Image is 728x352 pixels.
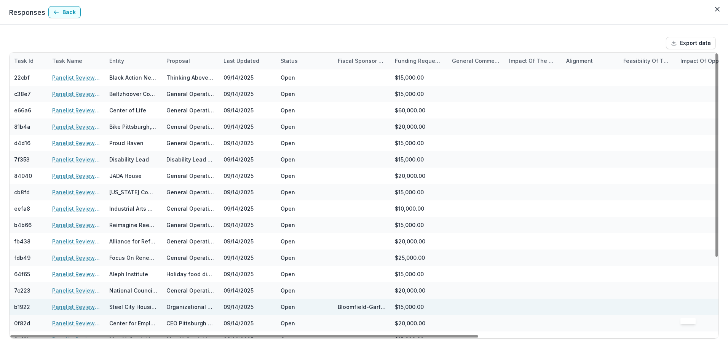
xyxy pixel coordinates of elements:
[619,53,676,69] div: Feasibility of the Plan
[166,172,214,180] div: General Operating Support
[52,172,100,180] a: Panelist Review - SEJ
[166,319,214,327] div: CEO Pittsburgh General Operating Support
[281,188,295,196] div: Open
[109,237,157,245] div: Alliance for Refugee Youth Support and Education
[14,205,30,213] div: eefa8
[281,155,295,163] div: Open
[395,139,424,147] div: $15,000.00
[109,139,144,147] div: Proud Haven
[219,315,276,331] div: 09/14/2025
[281,319,295,327] div: Open
[162,53,219,69] div: Proposal
[109,90,157,98] div: Beltzhoover Consensus Group
[281,74,295,82] div: Open
[281,123,295,131] div: Open
[390,53,447,69] div: Funding Requested
[219,53,276,69] div: Last Updated
[52,270,100,278] a: Panelist Review - SEJ
[166,90,214,98] div: General Operating Support
[109,74,157,82] div: Black Action Network Committee
[281,254,295,262] div: Open
[14,254,30,262] div: fdb49
[504,53,562,69] div: Impact of the Organization or Project
[52,221,100,229] a: Panelist Review - SEJ
[395,155,424,163] div: $15,000.00
[333,57,390,65] div: Fiscal Sponsor Name
[219,233,276,250] div: 09/14/2025
[10,53,48,69] div: Task Id
[14,319,30,327] div: 0f82d
[281,139,295,147] div: Open
[14,188,30,196] div: cb8fd
[395,123,425,131] div: $20,000.00
[166,303,214,311] div: Organizational Development Support
[281,205,295,213] div: Open
[281,237,295,245] div: Open
[14,106,31,114] div: e66a6
[281,106,295,114] div: Open
[109,270,148,278] div: Aleph Institute
[395,106,425,114] div: $60,000.00
[14,123,30,131] div: 81b4a
[219,57,264,65] div: Last Updated
[14,286,30,294] div: 7c223
[166,205,214,213] div: General Operating Support
[281,270,295,278] div: Open
[395,303,424,311] div: $15,000.00
[109,319,157,327] div: Center for Employment Opportunities
[52,205,100,213] a: Panelist Review - SEJ
[219,331,276,348] div: 09/14/2025
[562,53,619,69] div: Alignment
[14,221,32,229] div: b4b66
[395,90,424,98] div: $15,000.00
[10,57,38,65] div: Task Id
[109,254,157,262] div: Focus On Renewal
[52,90,100,98] a: Panelist Review - SEJ
[166,188,214,196] div: General Operating Support
[447,53,504,69] div: General Comments
[219,266,276,282] div: 09/14/2025
[281,221,295,229] div: Open
[9,7,45,18] p: Responses
[109,155,149,163] div: Disability Lead
[219,168,276,184] div: 09/14/2025
[276,53,333,69] div: Status
[281,172,295,180] div: Open
[109,172,142,180] div: JADA House
[666,37,716,49] button: Export data
[14,139,30,147] div: d4d16
[166,270,214,278] div: Holiday food distribution
[219,282,276,299] div: 09/14/2025
[52,155,100,163] a: Panelist Review - SEJ
[219,250,276,266] div: 09/14/2025
[562,57,597,65] div: Alignment
[711,3,723,15] button: Close
[395,270,424,278] div: $15,000.00
[447,57,504,65] div: General Comments
[166,139,214,147] div: General Operating Support for QMNTY QHEST
[619,57,676,65] div: Feasibility of the Plan
[109,221,157,229] div: Reimagine Reentry, Inc.
[219,299,276,315] div: 09/14/2025
[52,106,100,114] a: Panelist Review - SEJ
[219,86,276,102] div: 09/14/2025
[390,57,447,65] div: Funding Requested
[162,57,195,65] div: Proposal
[52,237,100,245] a: Panelist Review - SEJ
[166,221,214,229] div: General Operating Support
[333,53,390,69] div: Fiscal Sponsor Name
[395,172,425,180] div: $20,000.00
[52,139,100,147] a: Panelist Review - SEJ
[166,155,214,163] div: Disability Lead Southwestern [GEOGRAPHIC_DATA] Chapter General Operations
[109,205,157,213] div: Industrial Arts Workshop
[14,155,30,163] div: 7f353
[281,286,295,294] div: Open
[109,106,146,114] div: Center of Life
[395,319,425,327] div: $20,000.00
[14,90,31,98] div: c38e7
